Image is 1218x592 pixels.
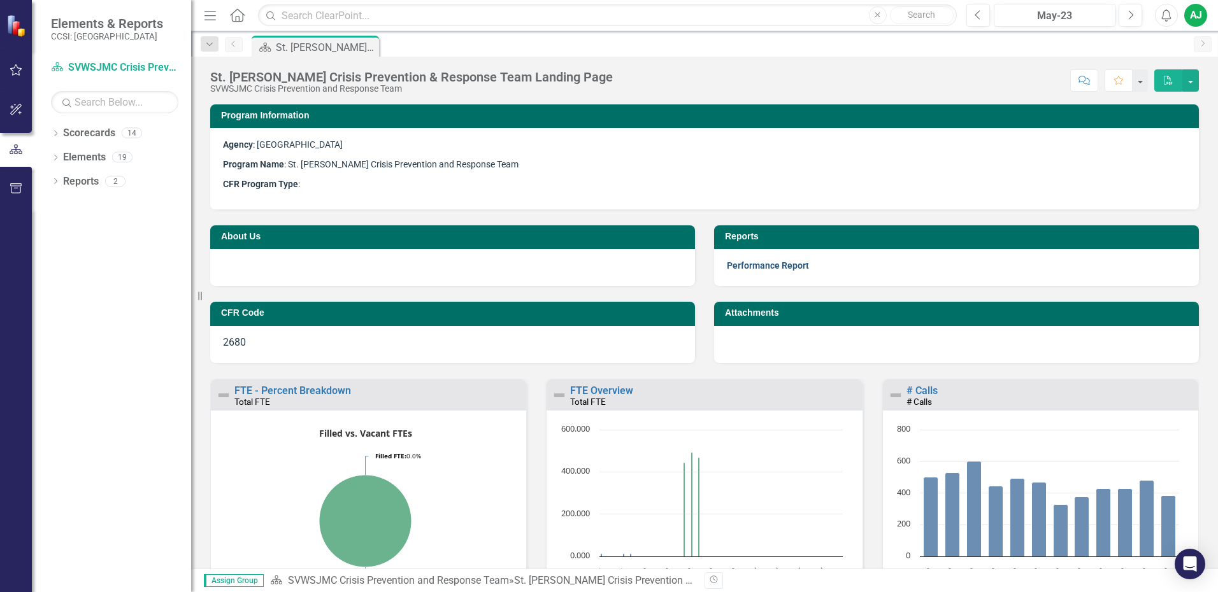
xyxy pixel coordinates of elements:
button: May-23 [994,4,1115,27]
path: Sep-23, 429. Actual. [1096,489,1110,557]
text: 600.000 [561,423,590,434]
path: Mar-23, 602. Actual. [966,462,981,557]
text: 400.000 [561,465,590,476]
div: » [270,574,695,588]
div: May-23 [998,8,1111,24]
small: Total FTE [570,397,606,407]
a: FTE - Percent Breakdown [234,384,351,397]
a: SVWSJMC Crisis Prevention and Response Team [288,574,509,586]
path: Mar-22, 15. Filled FTE. [630,554,632,557]
path: Dec-23, 385. Actual. [1161,496,1175,557]
a: # Calls [906,384,938,397]
div: SVWSJMC Crisis Prevention and Response Team [210,84,613,94]
small: # Calls [906,397,932,407]
a: Performance Report [727,260,809,271]
span: Elements & Reports [51,16,163,31]
text: 200 [897,518,910,529]
h3: Attachments [725,308,1193,318]
button: AJ [1184,4,1207,27]
div: 14 [122,128,142,139]
path: Jan-23, 501. Actual. [923,477,938,557]
h3: About Us [221,232,689,241]
path: Mar-21, 13.2. Filled FTE. [601,554,603,557]
path: May-23, 493. Actual. [1010,479,1024,557]
span: 2680 [223,336,246,348]
input: Search Below... [51,91,178,113]
a: FTE Overview [570,384,633,397]
span: Assign Group [204,574,264,587]
a: SVWSJMC Crisis Prevention and Response Team [51,60,178,75]
path: Aug-23, 375. Actual. [1074,497,1089,557]
img: ClearPoint Strategy [6,15,29,37]
text: 400 [897,486,910,498]
path: Jun-23, 468. Vacant FTE. [698,458,700,557]
text: 0 [906,549,910,561]
text: Filled vs. Vacant FTEs [319,427,412,439]
a: Reports [63,174,99,189]
path: May-23, 493. Vacant FTE. [691,453,693,557]
img: Not Defined [888,388,903,403]
a: Elements [63,150,106,165]
div: St. [PERSON_NAME] Crisis Prevention & Response Team Landing Page [514,574,831,586]
text: 200.000 [561,507,590,519]
h3: Program Information [221,111,1193,120]
span: Search [908,10,935,20]
path: Apr-23, 445. Vacant FTE. [684,463,685,557]
div: 19 [112,152,133,163]
path: Oct-23, 429. Actual. [1117,489,1132,557]
path: Nov-23, 480. Actual. [1139,481,1154,557]
path: Dec-21, 15. Filled FTE. [623,554,625,557]
img: Not Defined [216,388,231,403]
h3: Reports [725,232,1193,241]
path: Vacant FTE, 493. [319,475,412,567]
text: 0.0% [375,451,421,460]
path: Apr-23, 445. Actual. [988,486,1003,557]
path: Jun-23, 468. Actual. [1031,483,1046,557]
img: Not Defined [552,388,567,403]
strong: Program Name [223,159,284,169]
span: : St. [PERSON_NAME] Crisis Prevention and Response Team [223,159,519,169]
div: St. [PERSON_NAME] Crisis Prevention & Response Team Landing Page [276,39,376,55]
tspan: Filled FTE: [375,451,406,460]
input: Search ClearPoint... [258,4,957,27]
text: 800 [897,423,910,434]
div: Open Intercom Messenger [1175,549,1205,579]
a: Scorecards [63,126,115,141]
button: Search [890,6,954,24]
small: CCSI: [GEOGRAPHIC_DATA] [51,31,163,41]
path: Feb-23, 530. Actual. [945,473,959,557]
h3: CFR Code [221,308,689,318]
span: : [GEOGRAPHIC_DATA] [223,139,343,150]
path: Jul-23, 328. Actual. [1053,505,1068,557]
span: : [223,179,300,189]
text: 600 [897,455,910,466]
strong: CFR Program Type [223,179,298,189]
div: 2 [105,176,125,187]
small: Total FTE [234,397,270,407]
strong: Agency [223,139,253,150]
div: St. [PERSON_NAME] Crisis Prevention & Response Team Landing Page [210,70,613,84]
text: 0.000 [570,549,590,561]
